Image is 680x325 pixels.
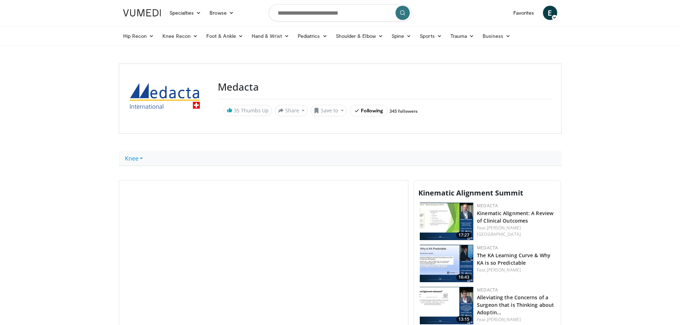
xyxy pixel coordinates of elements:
a: E [543,6,557,20]
a: 13:15 [420,287,473,324]
a: 35 Thumbs Up [223,105,272,116]
button: Save to [311,105,347,116]
a: Favorites [509,6,539,20]
span: 13:15 [456,316,472,323]
span: 16:43 [456,274,472,280]
input: Search topics, interventions [269,4,412,21]
h3: Medacta [218,81,551,93]
a: Business [478,29,515,43]
a: 17:27 [420,203,473,240]
button: Following [350,105,388,116]
a: Hip Recon [119,29,158,43]
a: Medacta [477,245,498,251]
a: Trauma [446,29,479,43]
a: [PERSON_NAME] [487,267,521,273]
a: Foot & Ankle [202,29,247,43]
img: b2f17add-2104-4bff-b25c-b2314c3df6e0.150x105_q85_crop-smart_upscale.jpg [420,287,473,324]
a: Sports [415,29,446,43]
a: 345 followers [389,108,418,114]
a: Shoulder & Elbow [332,29,387,43]
div: Feat. [477,267,555,273]
a: Browse [205,6,238,20]
div: Feat. [477,225,555,238]
a: [PERSON_NAME][GEOGRAPHIC_DATA] [477,225,521,237]
a: Kinematic Alignment: A Review of Clinical Outcomes [477,210,553,224]
a: Alleviating the Concerns of a Surgeon that is Thinking about Adoptin… [477,294,554,316]
img: d827efd9-1844-4c59-8474-65dd74a4c96a.150x105_q85_crop-smart_upscale.jpg [420,245,473,282]
img: cd68def9-ef7a-493f-85f7-b116e0fd37a5.150x105_q85_crop-smart_upscale.jpg [420,203,473,240]
span: 17:27 [456,232,472,238]
a: [PERSON_NAME] [487,316,521,323]
a: 16:43 [420,245,473,282]
button: Share [275,105,308,116]
span: Kinematic Alignment Summit [418,188,523,198]
a: The KA Learning Curve & Why KA is so Predictable [477,252,550,266]
div: Feat. [477,316,555,323]
a: Knee Recon [158,29,202,43]
span: 35 [234,107,240,114]
a: Specialties [165,6,206,20]
a: Medacta [477,203,498,209]
a: Pediatrics [293,29,332,43]
img: VuMedi Logo [123,9,161,16]
a: Medacta [477,287,498,293]
a: Hand & Wrist [247,29,293,43]
a: Knee [119,151,149,166]
a: Spine [387,29,415,43]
